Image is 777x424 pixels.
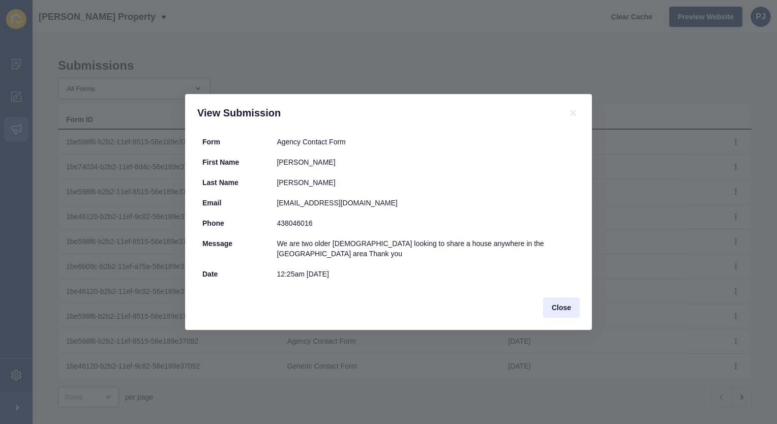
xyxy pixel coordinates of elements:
[277,238,575,259] div: We are two older [DEMOGRAPHIC_DATA] looking to share a house anywhere in the [GEOGRAPHIC_DATA] ar...
[277,177,575,188] div: [PERSON_NAME]
[202,138,220,146] b: Form
[202,158,239,166] b: First Name
[552,302,571,313] span: Close
[197,106,554,119] h1: View Submission
[202,199,221,207] b: Email
[277,270,328,278] time: 12:25am [DATE]
[277,137,575,147] div: Agency Contact Form
[277,157,575,167] div: [PERSON_NAME]
[277,198,575,208] div: [EMAIL_ADDRESS][DOMAIN_NAME]
[202,239,232,248] b: Message
[202,178,238,187] b: Last Name
[202,270,218,278] b: Date
[202,219,224,227] b: Phone
[543,297,580,318] button: Close
[277,218,575,228] div: 438046016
